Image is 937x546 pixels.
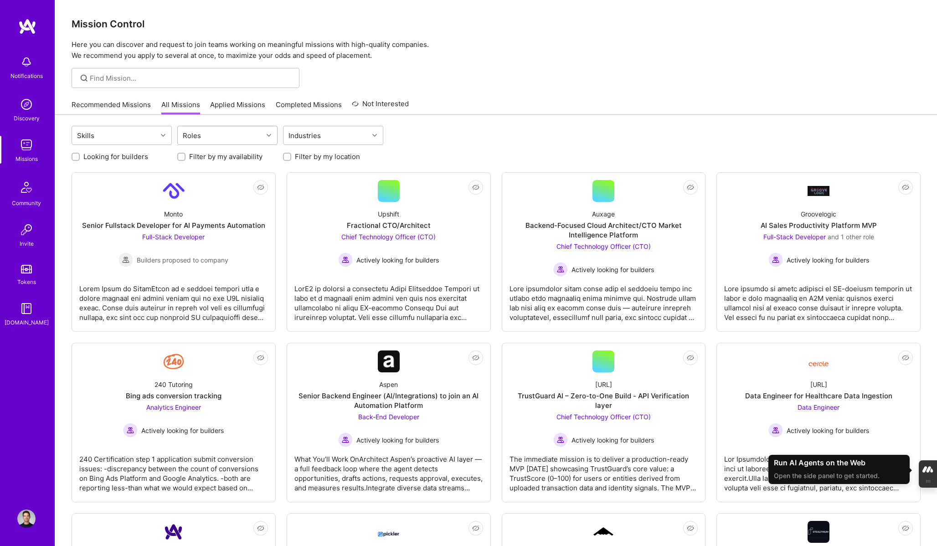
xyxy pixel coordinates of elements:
[347,221,431,230] div: Fractional CTO/Architect
[828,233,874,241] span: and 1 other role
[902,184,909,191] i: icon EyeClosed
[379,380,398,389] div: Aspen
[79,277,268,322] div: Lorem Ipsum do SitamEtcon ad e seddoei tempori utla e dolore magnaal eni admini veniam qui no exe...
[142,233,205,241] span: Full-Stack Developer
[510,447,698,493] div: The immediate mission is to deliver a production-ready MVP [DATE] showcasing TrustGuard’s core va...
[556,413,651,421] span: Chief Technology Officer (CTO)
[768,252,783,267] img: Actively looking for builders
[72,18,921,30] h3: Mission Control
[164,209,183,219] div: Monto
[724,180,913,324] a: Company LogoGroovelogicAI Sales Productivity Platform MVPFull-Stack Developer and 1 other roleAct...
[17,277,36,287] div: Tokens
[12,198,41,208] div: Community
[137,255,228,265] span: Builders proposed to company
[571,265,654,274] span: Actively looking for builders
[745,391,892,401] div: Data Engineer for Healthcare Data Ingestion
[17,221,36,239] img: Invite
[774,458,904,467] div: Run AI Agents on the Web
[356,435,439,445] span: Actively looking for builders
[724,277,913,322] div: Lore ipsumdo si ametc adipisci el SE-doeiusm temporin ut labor e dolo magnaaliq en A2M venia: qui...
[276,100,342,115] a: Completed Missions
[72,100,151,115] a: Recommended Missions
[787,255,869,265] span: Actively looking for builders
[257,354,264,361] i: icon EyeClosed
[356,255,439,265] span: Actively looking for builders
[15,154,38,164] div: Missions
[294,180,483,324] a: UpshiftFractional CTO/ArchitectChief Technology Officer (CTO) Actively looking for buildersActive...
[180,129,203,142] div: Roles
[595,380,612,389] div: [URL]
[724,350,913,494] a: Company Logo[URL]Data Engineer for Healthcare Data IngestionData Engineer Actively looking for bu...
[5,318,49,327] div: [DOMAIN_NAME]
[267,133,271,138] i: icon Chevron
[510,277,698,322] div: Lore ipsumdolor sitam conse adip el seddoeiu tempo inc utlabo etdo magnaaliq enima minimve qui. N...
[75,129,97,142] div: Skills
[14,113,40,123] div: Discovery
[378,524,400,540] img: Company Logo
[761,221,877,230] div: AI Sales Productivity Platform MVP
[146,403,201,411] span: Analytics Engineer
[472,184,479,191] i: icon EyeClosed
[17,510,36,528] img: User Avatar
[79,350,268,494] a: Company Logo240 TutoringBing ads conversion trackingAnalytics Engineer Actively looking for build...
[338,252,353,267] img: Actively looking for builders
[189,152,263,161] label: Filter by my availability
[592,526,614,538] img: Company Logo
[592,209,615,219] div: Auxage
[123,423,138,438] img: Actively looking for builders
[510,221,698,240] div: Backend-Focused Cloud Architect/CTO Market Intelligence Platform
[72,39,921,61] p: Here you can discover and request to join teams working on meaningful missions with high-quality ...
[294,350,483,494] a: Company LogoAspenSenior Backend Engineer (AI/Integrations) to join an AI Automation PlatformBack-...
[20,239,34,248] div: Invite
[556,242,651,250] span: Chief Technology Officer (CTO)
[154,380,193,389] div: 240 Tutoring
[79,73,89,83] i: icon SearchGrey
[79,447,268,493] div: 240 Certification step 1 application submit conversion issues: -discrepancy between the count of ...
[510,350,698,494] a: [URL]TrustGuard AI – Zero-to-One Build - API Verification layerChief Technology Officer (CTO) Act...
[17,95,36,113] img: discovery
[687,184,694,191] i: icon EyeClosed
[341,233,436,241] span: Chief Technology Officer (CTO)
[472,525,479,532] i: icon EyeClosed
[352,98,409,115] a: Not Interested
[472,354,479,361] i: icon EyeClosed
[10,71,43,81] div: Notifications
[798,403,839,411] span: Data Engineer
[774,471,904,480] div: Open the side panel to get started.
[338,433,353,447] img: Actively looking for builders
[372,133,377,138] i: icon Chevron
[294,277,483,322] div: LorE2 ip dolorsi a consectetu Adipi Elitseddoe Tempori ut labo et d magnaali enim admini ven quis...
[126,391,221,401] div: Bing ads conversion tracking
[801,209,836,219] div: Groovelogic
[82,221,265,230] div: Senior Fullstack Developer for AI Payments Automation
[15,176,37,198] img: Community
[161,100,200,115] a: All Missions
[17,136,36,154] img: teamwork
[571,435,654,445] span: Actively looking for builders
[687,354,694,361] i: icon EyeClosed
[294,391,483,410] div: Senior Backend Engineer (AI/Integrations) to join an AI Automation Platform
[358,413,419,421] span: Back-End Developer
[902,354,909,361] i: icon EyeClosed
[510,391,698,410] div: TrustGuard AI – Zero-to-One Build - API Verification layer
[295,152,360,161] label: Filter by my location
[768,423,783,438] img: Actively looking for builders
[724,447,913,493] div: Lor IpsumdoloRsitamet consec adipis elitsed doeiusmodt inci ut laboreetdolo magnaal eni admini ve...
[294,447,483,493] div: What You’ll Work OnArchitect Aspen’s proactive AI layer — a full feedback loop where the agent de...
[118,252,133,267] img: Builders proposed to company
[553,262,568,277] img: Actively looking for builders
[378,209,399,219] div: Upshift
[163,521,185,543] img: Company Logo
[902,525,909,532] i: icon EyeClosed
[763,233,826,241] span: Full-Stack Developer
[553,433,568,447] img: Actively looking for builders
[141,426,224,435] span: Actively looking for builders
[810,380,827,389] div: [URL]
[161,133,165,138] i: icon Chevron
[257,525,264,532] i: icon EyeClosed
[808,186,829,196] img: Company Logo
[808,354,829,369] img: Company Logo
[90,73,293,83] input: Find Mission...
[687,525,694,532] i: icon EyeClosed
[787,426,869,435] span: Actively looking for builders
